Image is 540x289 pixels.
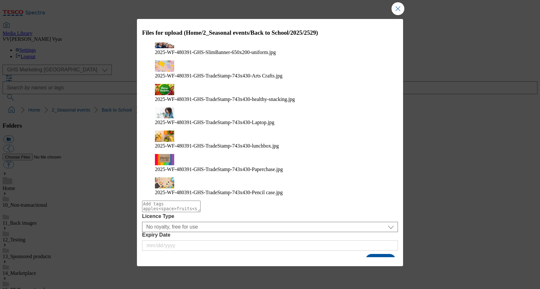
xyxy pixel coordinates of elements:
[155,96,385,102] figcaption: 2025-WF-480391-GHS-TradeStamp-743x430-healthy-snacking.jpg
[155,73,385,79] figcaption: 2025-WF-480391-GHS-TradeStamp-743x430-Arts Crafts.jpg
[155,60,174,72] img: preview
[155,190,385,195] figcaption: 2025-WF-480391-GHS-TradeStamp-743x430-Pencil case.jpg
[155,50,385,55] figcaption: 2025-WF-480391-GHS-SlimBanner-650x200-uniform.jpg
[142,213,398,219] label: Licence Type
[155,120,385,125] figcaption: 2025-WF-480391-GHS-TradeStamp-743x430-Laptop.jpg
[392,2,404,15] button: Close Modal
[155,131,174,142] img: preview
[155,42,174,48] img: preview
[365,254,396,266] button: Upload
[155,177,174,189] img: preview
[155,107,174,119] img: preview
[155,84,174,95] img: preview
[142,29,398,36] h3: Files for upload (Home/2_Seasonal events/Back to School/2025/2529)
[137,19,403,266] div: Modal
[142,232,398,238] label: Expiry Date
[155,167,385,172] figcaption: 2025-WF-480391-GHS-TradeStamp-743x430-Paperchase.jpg
[155,154,174,165] img: preview
[155,143,385,149] figcaption: 2025-WF-480391-GHS-TradeStamp-743x430-lunchbox.jpg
